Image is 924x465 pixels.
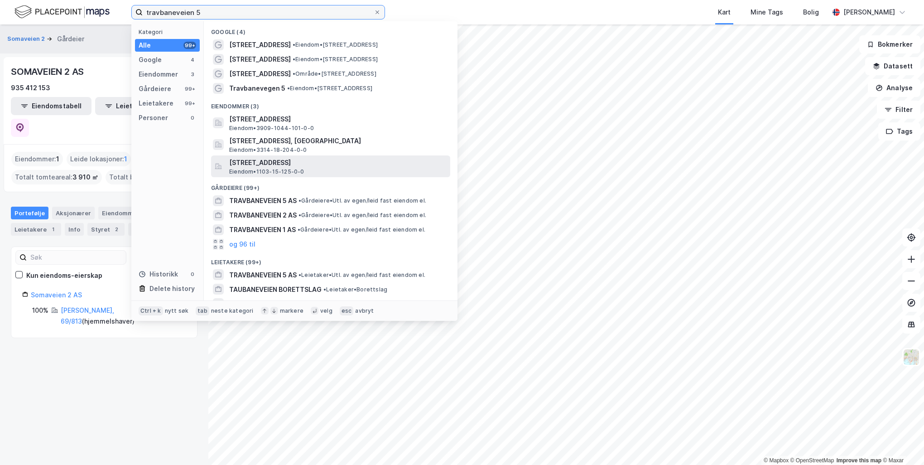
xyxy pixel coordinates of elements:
div: Kategori [139,29,200,35]
span: Eiendom • 1103-15-125-0-0 [229,168,304,175]
span: [STREET_ADDRESS] [229,68,291,79]
div: Eiendommer (3) [204,96,457,112]
div: Leide lokasjoner : [67,152,131,166]
div: tab [196,306,209,315]
span: TAUBANEVEIEN BORETTSLAG [229,284,322,295]
div: Eiendommer : [11,152,63,166]
span: Eiendom • 3314-18-204-0-0 [229,146,307,154]
div: esc [340,306,354,315]
span: [STREET_ADDRESS] [229,114,447,125]
div: Kun eiendoms-eierskap [26,270,102,281]
span: • [323,286,326,293]
span: • [298,197,301,204]
img: Z [903,349,920,366]
span: Travbanevegen 5 [229,83,285,94]
div: 3 [189,71,196,78]
div: markere [280,307,303,315]
button: Filter [877,101,920,119]
div: Totalt tomteareal : [11,170,102,184]
div: 99+ [183,85,196,92]
div: 4 [189,56,196,63]
span: • [293,56,295,63]
span: TRAVBANEVEIEN 5 AS [229,195,297,206]
input: Søk [27,251,126,264]
div: Portefølje [11,207,48,219]
div: 99+ [183,42,196,49]
span: 1 [56,154,59,165]
div: Mine Tags [751,7,783,18]
span: Område • [STREET_ADDRESS] [293,70,376,77]
div: Gårdeier [57,34,84,44]
div: Bolig [803,7,819,18]
div: Info [65,223,84,236]
span: Leietaker • Borettslag [323,286,387,293]
span: [STREET_ADDRESS], [GEOGRAPHIC_DATA] [229,136,447,146]
div: Gårdeiere (99+) [204,177,457,194]
span: [STREET_ADDRESS] [229,54,291,65]
a: Somaveien 2 AS [31,291,82,299]
span: 1 [124,154,127,165]
div: Kontrollprogram for chat [879,421,924,465]
a: Improve this map [837,457,881,464]
div: neste kategori [211,307,254,315]
span: Gårdeiere • Utl. av egen/leid fast eiendom el. [298,226,425,233]
span: Eiendom • [STREET_ADDRESS] [293,56,378,63]
input: Søk på adresse, matrikkel, gårdeiere, leietakere eller personer [143,5,374,19]
div: Alle [139,40,151,51]
div: Transaksjoner [128,223,190,236]
div: Personer [139,112,168,123]
span: [STREET_ADDRESS] [229,157,447,168]
div: 0 [189,114,196,121]
div: Eiendommer [139,69,178,80]
div: 99+ [183,100,196,107]
span: [STREET_ADDRESS] [229,39,291,50]
button: Analyse [868,79,920,97]
span: • [293,41,295,48]
div: ( hjemmelshaver ) [61,305,186,327]
span: • [298,271,301,278]
div: Gårdeiere [139,83,171,94]
div: Google (4) [204,21,457,38]
span: Eiendom • [STREET_ADDRESS] [287,85,372,92]
span: Gårdeiere • Utl. av egen/leid fast eiendom el. [298,197,426,204]
div: Aksjonærer [52,207,95,219]
span: • [298,226,300,233]
div: Leietakere (99+) [204,252,457,268]
a: Mapbox [764,457,789,464]
div: nytt søk [165,307,189,315]
div: SOMAVEIEN 2 AS [11,64,86,79]
div: 0 [189,271,196,278]
div: Delete history [149,283,195,294]
div: avbryt [355,307,374,315]
div: velg [320,307,332,315]
span: TRAVBANEVEIEN 1 AS [229,224,296,235]
div: Leietakere [11,223,61,236]
button: Eiendomstabell [11,97,91,115]
div: Ctrl + k [139,306,163,315]
div: Totalt byggareal : [106,170,192,184]
span: TRAVBANEVEIEN 2 AS [229,210,297,221]
span: TRAVBANEVEIEN 5 AS [229,270,297,281]
div: [PERSON_NAME] [843,7,895,18]
button: og 96 til [229,239,255,250]
span: Eiendom • [STREET_ADDRESS] [293,41,378,48]
div: 2 [112,225,121,234]
span: 3 910 ㎡ [72,172,98,183]
button: Bokmerker [859,35,920,53]
div: 1 [48,225,58,234]
button: Leietakertabell [95,97,176,115]
div: 935 412 153 [11,82,50,93]
span: SUB 5 AS [229,299,257,310]
div: Kart [718,7,731,18]
a: OpenStreetMap [790,457,834,464]
div: Historikk [139,269,178,280]
div: Eiendommer [98,207,154,219]
div: Styret [87,223,125,236]
span: Leietaker • Utl. av egen/leid fast eiendom el. [298,271,425,279]
div: Leietakere [139,98,173,109]
span: Eiendom • 3909-1044-101-0-0 [229,125,314,132]
span: • [287,85,290,92]
button: Somaveien 2 [7,34,47,44]
div: 100% [32,305,48,316]
span: Gårdeiere • Utl. av egen/leid fast eiendom el. [298,212,426,219]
